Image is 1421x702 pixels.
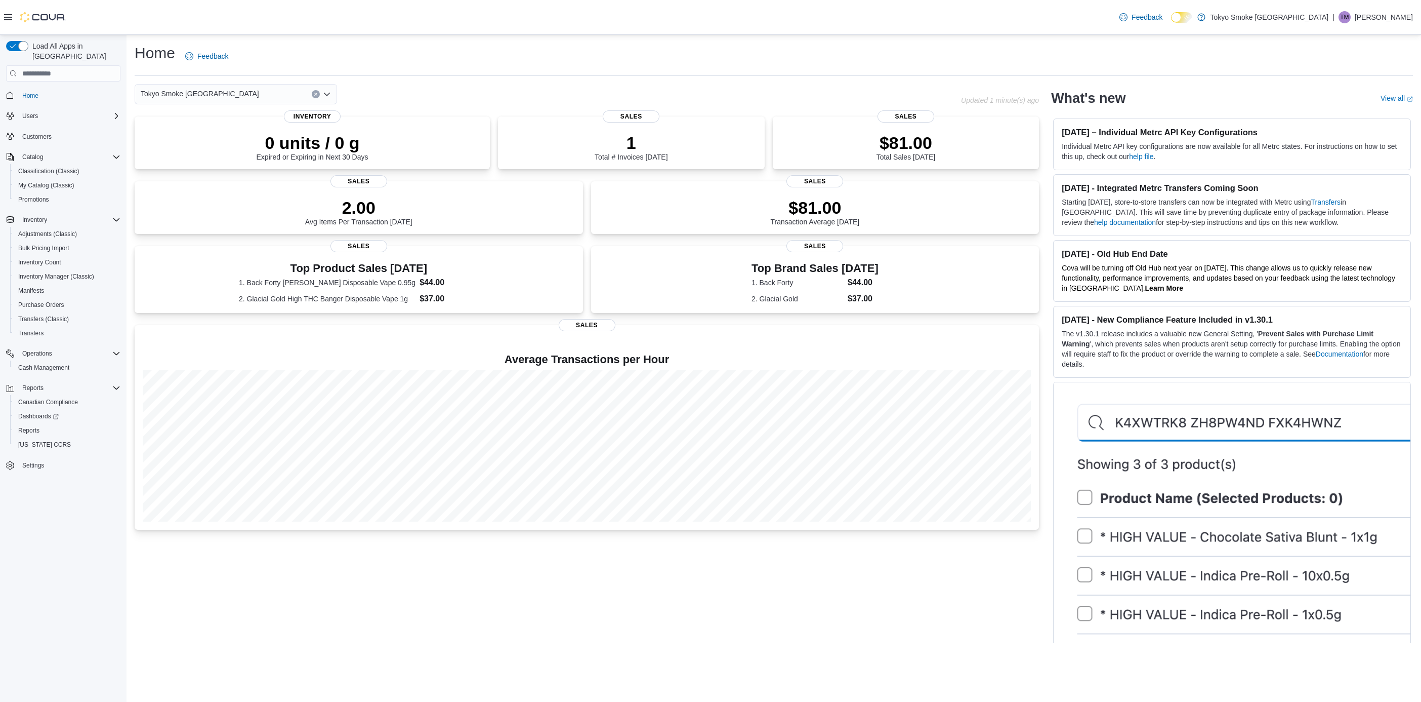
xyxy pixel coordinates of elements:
span: My Catalog (Classic) [14,179,120,191]
dt: 2. Glacial Gold [751,294,844,304]
p: $81.00 [876,133,935,153]
p: Tokyo Smoke [GEOGRAPHIC_DATA] [1210,11,1329,23]
a: Purchase Orders [14,299,68,311]
p: The v1.30.1 release includes a valuable new General Setting, ' ', which prevents sales when produ... [1062,329,1402,369]
button: Transfers [10,326,124,340]
button: Purchase Orders [10,298,124,312]
span: Sales [330,240,387,252]
h3: Top Brand Sales [DATE] [751,262,879,275]
p: Updated 1 minute(s) ago [961,96,1039,104]
button: Inventory Manager (Classic) [10,269,124,284]
span: Classification (Classic) [18,167,79,175]
span: Sales [877,110,934,123]
a: Customers [18,131,56,143]
button: Clear input [312,90,320,98]
p: Starting [DATE], store-to-store transfers can now be integrated with Metrc using in [GEOGRAPHIC_D... [1062,197,1402,227]
span: Home [22,92,38,100]
button: Customers [2,129,124,144]
a: Adjustments (Classic) [14,228,81,240]
a: Canadian Compliance [14,396,82,408]
button: Operations [2,346,124,361]
span: Transfers (Classic) [18,315,69,323]
a: Manifests [14,285,48,297]
span: Feedback [1132,12,1162,22]
button: Cash Management [10,361,124,375]
span: Users [22,112,38,120]
span: Sales [786,240,843,252]
svg: External link [1407,96,1413,102]
span: Sales [559,319,615,331]
span: Inventory Manager (Classic) [18,272,94,281]
button: Inventory [18,214,51,226]
button: Operations [18,347,56,360]
h3: [DATE] - Old Hub End Date [1062,249,1402,259]
span: Operations [18,347,120,360]
span: Transfers [14,327,120,339]
span: Dashboards [18,412,59,420]
span: Dashboards [14,410,120,422]
a: Transfers [14,327,48,339]
span: My Catalog (Classic) [18,181,74,189]
span: Inventory [284,110,341,123]
span: Home [18,89,120,101]
a: help documentation [1094,218,1156,226]
button: Users [2,109,124,123]
span: Reports [18,382,120,394]
a: Settings [18,459,48,472]
span: Sales [786,175,843,187]
span: Settings [18,459,120,472]
span: Sales [330,175,387,187]
a: Classification (Classic) [14,165,83,177]
button: My Catalog (Classic) [10,178,124,192]
button: Reports [2,381,124,395]
span: Bulk Pricing Import [14,242,120,254]
span: Manifests [14,285,120,297]
button: Inventory Count [10,255,124,269]
span: Sales [603,110,659,123]
div: Total # Invoices [DATE] [595,133,667,161]
a: Feedback [1115,7,1166,27]
span: Promotions [14,193,120,206]
div: Expired or Expiring in Next 30 Days [257,133,368,161]
span: Promotions [18,196,49,204]
span: Cash Management [18,364,69,372]
span: Customers [18,130,120,143]
span: Settings [22,461,44,470]
span: Inventory [18,214,120,226]
span: Load All Apps in [GEOGRAPHIC_DATA] [28,41,120,61]
dd: $44.00 [420,277,478,289]
button: Inventory [2,213,124,227]
div: Transaction Average [DATE] [771,198,860,226]
a: Home [18,90,43,102]
span: TM [1340,11,1349,23]
p: 0 units / 0 g [257,133,368,153]
div: Taylor Murphy [1339,11,1351,23]
span: Purchase Orders [14,299,120,311]
p: Individual Metrc API key configurations are now available for all Metrc states. For instructions ... [1062,141,1402,162]
span: Inventory Count [14,256,120,268]
dd: $37.00 [420,293,478,305]
input: Dark Mode [1171,12,1192,23]
button: Home [2,88,124,102]
a: Promotions [14,193,53,206]
a: Bulk Pricing Import [14,242,73,254]
button: Manifests [10,284,124,298]
button: [US_STATE] CCRS [10,438,124,452]
a: help file [1129,152,1153,161]
a: Learn More [1145,284,1183,292]
a: Documentation [1316,350,1363,358]
span: Inventory Manager (Classic) [14,270,120,283]
span: Transfers [18,329,44,337]
p: | [1332,11,1334,23]
h3: [DATE] - New Compliance Feature Included in v1.30.1 [1062,315,1402,325]
span: Reports [18,426,39,435]
a: Dashboards [14,410,63,422]
span: Purchase Orders [18,301,64,309]
img: Cova [20,12,66,22]
span: Users [18,110,120,122]
span: Canadian Compliance [14,396,120,408]
p: 1 [595,133,667,153]
dt: 1. Back Forty [PERSON_NAME] Disposable Vape 0.95g [239,278,415,288]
